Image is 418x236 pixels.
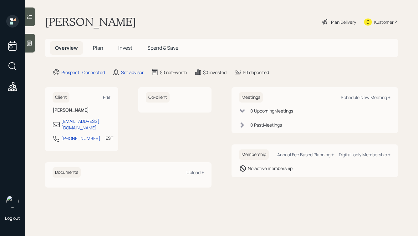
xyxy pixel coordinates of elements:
div: Kustomer [374,19,394,25]
div: Digital-only Membership + [339,152,390,158]
img: hunter_neumayer.jpg [6,195,19,208]
div: Prospect · Connected [61,69,105,76]
h6: Meetings [239,92,263,103]
div: $0 net-worth [160,69,187,76]
h6: [PERSON_NAME] [53,108,111,113]
span: Plan [93,44,103,51]
span: Spend & Save [147,44,178,51]
div: Edit [103,94,111,100]
div: Plan Delivery [331,19,356,25]
div: Schedule New Meeting + [341,94,390,100]
div: 0 Past Meeting s [250,122,282,128]
div: Log out [5,215,20,221]
div: Set advisor [121,69,144,76]
h6: Membership [239,149,269,160]
h6: Client [53,92,69,103]
div: No active membership [248,165,293,172]
h6: Documents [53,167,81,178]
div: $0 deposited [243,69,269,76]
div: Annual Fee Based Planning + [277,152,334,158]
h6: Co-client [146,92,170,103]
div: [EMAIL_ADDRESS][DOMAIN_NAME] [61,118,111,131]
span: Invest [118,44,132,51]
span: Overview [55,44,78,51]
div: Upload + [186,169,204,175]
div: [PHONE_NUMBER] [61,135,100,142]
div: 0 Upcoming Meeting s [250,108,293,114]
div: EST [105,135,113,141]
h1: [PERSON_NAME] [45,15,136,29]
div: $0 invested [203,69,227,76]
